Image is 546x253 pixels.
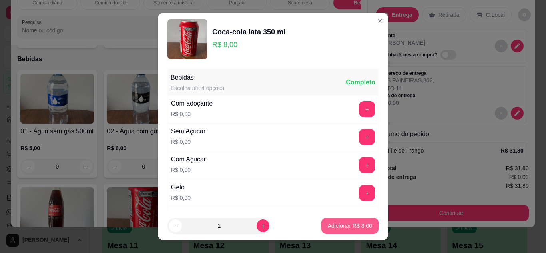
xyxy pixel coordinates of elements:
p: Adicionar R$ 8,00 [328,222,372,230]
div: Bebidas [171,73,224,82]
div: Sem Gelo [171,211,199,220]
div: Completo [346,78,375,87]
div: Coca-cola lata 350 ml [212,26,285,38]
button: add [359,101,375,117]
button: add [359,185,375,201]
p: R$ 0,00 [171,110,213,118]
div: Sem Açúcar [171,127,205,136]
div: Escolha até 4 opções [171,84,224,92]
button: decrease-product-quantity [169,219,182,232]
div: Gelo [171,183,191,192]
p: R$ 0,00 [171,194,191,202]
button: Close [374,14,387,27]
button: increase-product-quantity [257,219,269,232]
p: R$ 0,00 [171,166,206,174]
button: add [359,157,375,173]
p: R$ 8,00 [212,39,285,50]
button: Adicionar R$ 8,00 [321,218,379,234]
div: Com Açúcar [171,155,206,164]
button: add [359,129,375,145]
p: R$ 0,00 [171,138,205,146]
div: Com adoçante [171,99,213,108]
img: product-image [167,19,207,59]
